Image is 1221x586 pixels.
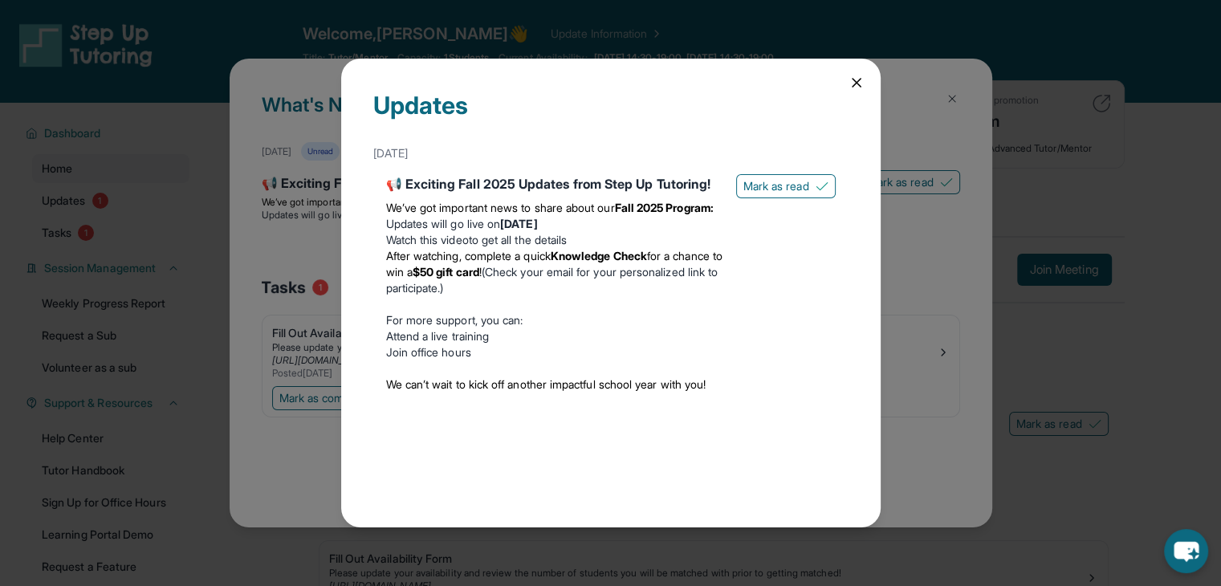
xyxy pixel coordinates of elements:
[386,345,471,359] a: Join office hours
[1164,529,1208,573] button: chat-button
[373,139,849,168] div: [DATE]
[386,248,723,296] li: (Check your email for your personalized link to participate.)
[736,174,836,198] button: Mark as read
[386,174,723,193] div: 📢 Exciting Fall 2025 Updates from Step Up Tutoring!
[479,265,482,279] span: !
[386,312,723,328] p: For more support, you can:
[615,201,714,214] strong: Fall 2025 Program:
[386,329,490,343] a: Attend a live training
[816,180,828,193] img: Mark as read
[500,217,537,230] strong: [DATE]
[386,216,723,232] li: Updates will go live on
[386,377,706,391] span: We can’t wait to kick off another impactful school year with you!
[386,233,469,246] a: Watch this video
[413,265,479,279] strong: $50 gift card
[386,201,615,214] span: We’ve got important news to share about our
[386,232,723,248] li: to get all the details
[551,249,647,262] strong: Knowledge Check
[386,249,551,262] span: After watching, complete a quick
[373,91,849,139] div: Updates
[743,178,809,194] span: Mark as read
